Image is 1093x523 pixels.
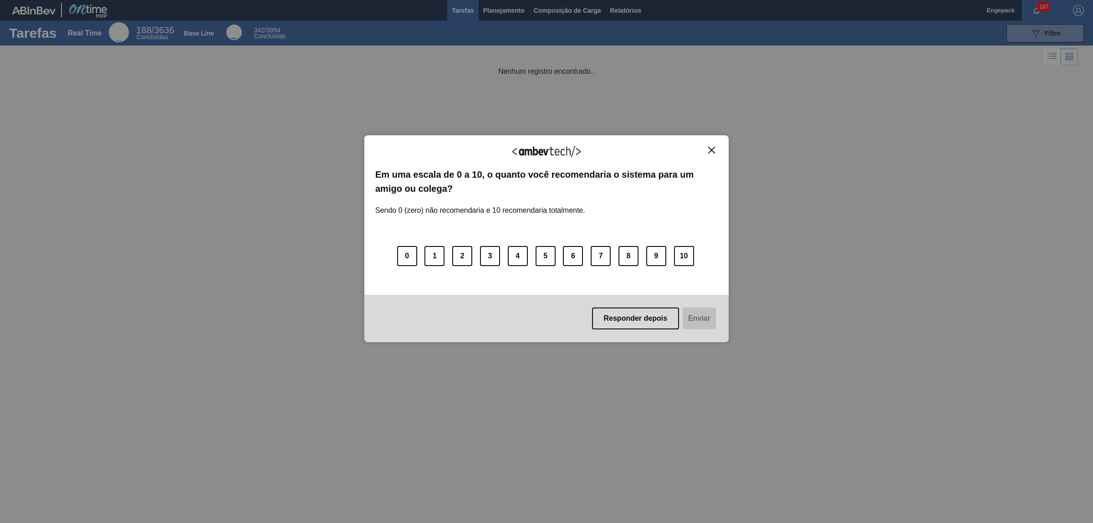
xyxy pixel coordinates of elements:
button: 1 [424,246,444,266]
button: Close [705,146,718,154]
button: 7 [591,246,611,266]
button: 0 [397,246,417,266]
img: Logo Ambevtech [512,146,581,157]
label: Em uma escala de 0 a 10, o quanto você recomendaria o sistema para um amigo ou colega? [375,168,718,195]
button: 8 [618,246,638,266]
button: 5 [536,246,556,266]
button: 2 [452,246,472,266]
button: Responder depois [592,308,679,329]
button: 10 [674,246,694,266]
button: 3 [480,246,500,266]
label: Sendo 0 (zero) não recomendaria e 10 recomendaria totalmente. [375,195,585,215]
button: 9 [646,246,666,266]
button: 4 [508,246,528,266]
img: Close [708,147,715,154]
button: 6 [563,246,583,266]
